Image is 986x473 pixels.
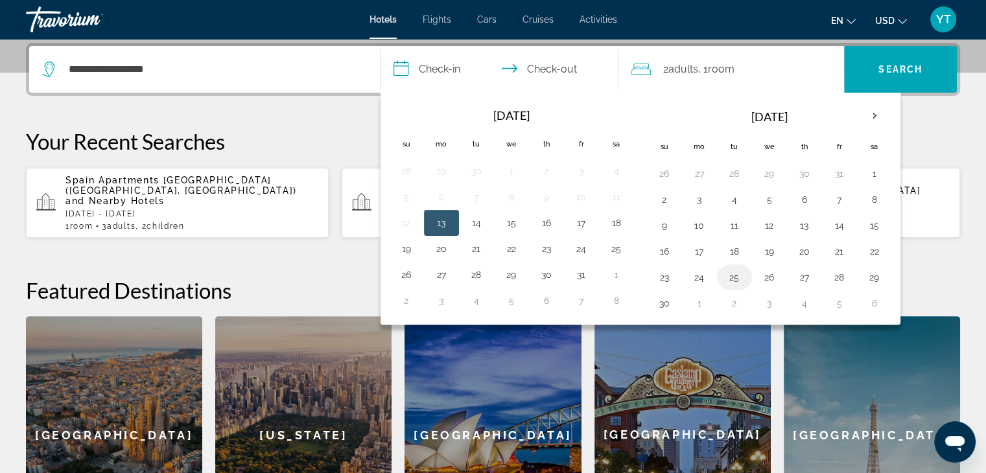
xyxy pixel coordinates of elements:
button: Day 15 [501,214,522,232]
button: Day 1 [606,266,627,284]
span: , 2 [135,222,185,231]
button: Day 24 [571,240,592,258]
th: [DATE] [682,101,857,132]
button: Day 25 [606,240,627,258]
span: Children [147,222,184,231]
span: Spain Apartments [GEOGRAPHIC_DATA] ([GEOGRAPHIC_DATA], [GEOGRAPHIC_DATA]) [65,175,297,196]
iframe: Кнопка запуска окна обмена сообщениями [934,421,976,463]
button: Change language [831,11,856,30]
span: en [831,16,843,26]
span: Adults [668,63,698,75]
button: Day 29 [864,268,885,286]
button: Day 1 [689,294,710,312]
p: Your Recent Searches [26,128,960,154]
button: User Menu [926,6,960,33]
button: Day 3 [759,294,780,312]
button: Day 23 [654,268,675,286]
button: Day 29 [501,266,522,284]
button: Day 3 [571,162,592,180]
span: Search [878,64,922,75]
button: Day 29 [759,165,780,183]
button: Day 4 [466,292,487,310]
button: Day 12 [759,216,780,235]
button: Day 6 [431,188,452,206]
button: Day 1 [501,162,522,180]
button: Day 7 [571,292,592,310]
a: Flights [423,14,451,25]
button: Day 10 [689,216,710,235]
button: Day 19 [759,242,780,260]
button: Day 24 [689,268,710,286]
button: Spain Apartments [GEOGRAPHIC_DATA] ([GEOGRAPHIC_DATA], [GEOGRAPHIC_DATA]) and Nearby Hotels[DATE]... [26,167,329,238]
button: Day 26 [396,266,417,284]
button: Day 5 [829,294,850,312]
button: Day 17 [689,242,710,260]
button: Day 6 [864,294,885,312]
button: Day 2 [396,292,417,310]
button: Day 16 [536,214,557,232]
button: Day 8 [501,188,522,206]
table: Left calendar grid [389,101,634,314]
button: Day 2 [654,190,675,209]
button: Day 30 [536,266,557,284]
span: 3 [102,222,135,231]
button: Change currency [875,11,907,30]
p: [DATE] - [DATE] [65,209,318,218]
button: Day 31 [571,266,592,284]
span: Room [707,63,734,75]
button: Select check in and out date [381,46,619,93]
button: Day 29 [431,162,452,180]
button: Day 28 [724,165,745,183]
button: Day 5 [759,190,780,209]
button: Day 3 [431,292,452,310]
button: Day 8 [606,292,627,310]
button: Day 20 [431,240,452,258]
button: Day 30 [654,294,675,312]
span: 2 [663,60,698,78]
button: Day 27 [431,266,452,284]
span: 1 [65,222,93,231]
button: Day 23 [536,240,557,258]
button: Day 30 [466,162,487,180]
button: Day 22 [501,240,522,258]
th: [DATE] [424,101,599,130]
button: Day 6 [536,292,557,310]
button: Day 19 [396,240,417,258]
button: Day 27 [689,165,710,183]
span: and Nearby Hotels [65,196,165,206]
button: Day 15 [864,216,885,235]
button: Day 5 [501,292,522,310]
button: Day 14 [466,214,487,232]
button: Next month [857,101,892,131]
button: Search [844,46,957,93]
button: Day 28 [396,162,417,180]
button: Day 12 [396,214,417,232]
input: Search hotel destination [67,60,360,79]
button: Day 8 [864,190,885,209]
button: Day 6 [794,190,815,209]
button: Hotels in [GEOGRAPHIC_DATA], [GEOGRAPHIC_DATA], [GEOGRAPHIC_DATA] ([PERSON_NAME])[DATE] - [DATE]1... [342,167,644,238]
button: Day 9 [536,188,557,206]
button: Day 1 [864,165,885,183]
button: Day 31 [829,165,850,183]
a: Activities [580,14,617,25]
a: Cars [477,14,497,25]
button: Day 10 [571,188,592,206]
a: Hotels [370,14,397,25]
button: Day 5 [396,188,417,206]
button: Day 11 [606,188,627,206]
button: Day 4 [606,162,627,180]
button: Day 4 [724,190,745,209]
button: Day 25 [724,268,745,286]
button: Travelers: 2 adults, 0 children [618,46,844,93]
button: Day 4 [794,294,815,312]
button: Day 26 [759,268,780,286]
span: YT [936,13,951,26]
button: Day 27 [794,268,815,286]
button: Day 20 [794,242,815,260]
button: Day 18 [606,214,627,232]
button: Day 13 [431,214,452,232]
